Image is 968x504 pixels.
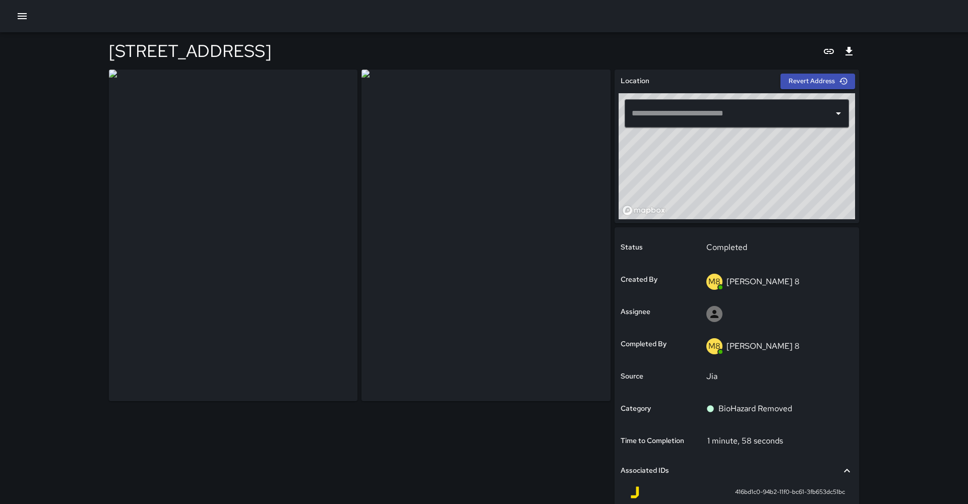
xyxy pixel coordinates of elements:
h6: Location [621,76,649,87]
h6: Created By [621,274,657,285]
h6: Completed By [621,339,667,350]
p: Jia [706,370,846,383]
div: Associated IDs [621,459,853,482]
img: request_images%2F87219560-94b2-11f0-bc61-3fb653dc51bc [361,70,610,401]
h6: Status [621,242,643,253]
button: Open [831,106,845,120]
h6: Associated IDs [621,465,669,476]
h6: Assignee [621,306,650,318]
span: 416bd1c0-94b2-11f0-bc61-3fb653dc51bc [735,487,845,497]
p: Completed [706,241,846,254]
p: 1 minute, 58 seconds [707,435,783,446]
h6: Source [621,371,643,382]
img: request_images%2F85bbc3d0-94b2-11f0-bc61-3fb653dc51bc [109,70,357,401]
p: [PERSON_NAME] 8 [727,276,800,287]
p: BioHazard Removed [718,403,792,415]
h6: Category [621,403,651,414]
button: Revert Address [780,74,855,89]
h6: Time to Completion [621,435,684,447]
p: [PERSON_NAME] 8 [727,341,800,351]
h4: [STREET_ADDRESS] [109,40,271,61]
p: M8 [708,276,720,288]
p: M8 [708,340,720,352]
button: Export [839,41,859,61]
button: Copy link [819,41,839,61]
